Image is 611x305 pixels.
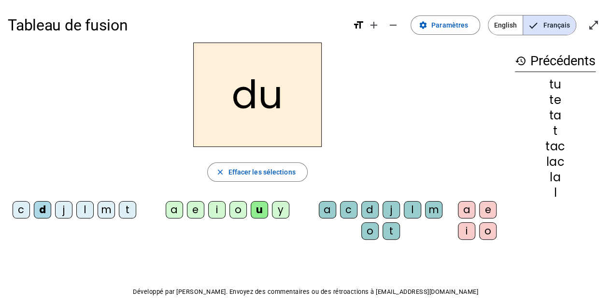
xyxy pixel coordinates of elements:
div: t [119,201,136,218]
div: e [187,201,204,218]
div: o [229,201,247,218]
div: j [383,201,400,218]
div: i [208,201,226,218]
div: tu [515,79,596,90]
h2: du [193,43,322,147]
div: a [458,201,475,218]
h1: Tableau de fusion [8,10,345,41]
button: Effacer les sélections [207,162,307,182]
div: c [340,201,357,218]
mat-icon: settings [419,21,427,29]
span: Français [523,15,576,35]
div: o [361,222,379,240]
mat-button-toggle-group: Language selection [488,15,576,35]
div: t [383,222,400,240]
div: l [515,187,596,199]
button: Paramètres [411,15,480,35]
div: y [272,201,289,218]
div: tac [515,141,596,152]
div: lac [515,156,596,168]
div: l [76,201,94,218]
span: Effacer les sélections [228,166,295,178]
div: l [404,201,421,218]
div: e [479,201,497,218]
div: t [515,125,596,137]
div: d [34,201,51,218]
div: j [55,201,72,218]
h3: Précédents [515,50,596,72]
mat-icon: close [215,168,224,176]
mat-icon: open_in_full [588,19,599,31]
mat-icon: remove [387,19,399,31]
div: m [98,201,115,218]
mat-icon: format_size [353,19,364,31]
button: Entrer en plein écran [584,15,603,35]
div: a [166,201,183,218]
button: Diminuer la taille de la police [384,15,403,35]
div: la [515,172,596,183]
div: d [361,201,379,218]
div: a [319,201,336,218]
button: Augmenter la taille de la police [364,15,384,35]
div: u [251,201,268,218]
span: Paramètres [431,19,468,31]
mat-icon: history [515,55,526,67]
mat-icon: add [368,19,380,31]
div: te [515,94,596,106]
p: Développé par [PERSON_NAME]. Envoyez des commentaires ou des rétroactions à [EMAIL_ADDRESS][DOMAI... [8,286,603,298]
div: i [458,222,475,240]
div: c [13,201,30,218]
span: English [488,15,523,35]
div: ta [515,110,596,121]
div: o [479,222,497,240]
div: m [425,201,442,218]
